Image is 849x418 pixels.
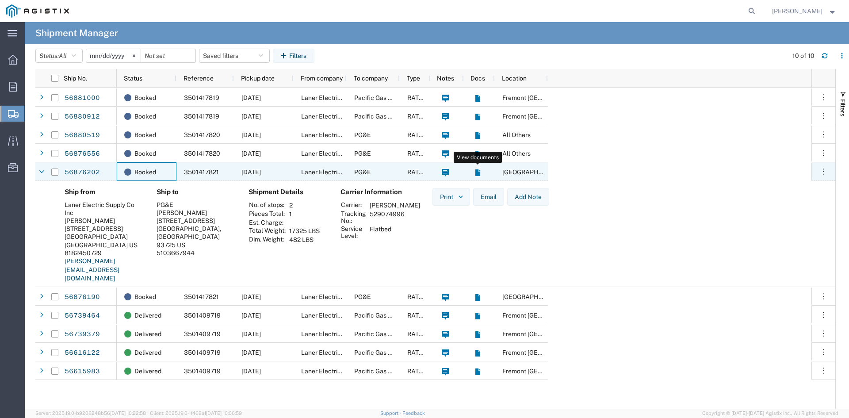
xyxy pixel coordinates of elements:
span: 3501409719 [184,349,221,356]
span: Notes [437,75,454,82]
a: 56616122 [64,346,100,360]
span: Ship No. [64,75,87,82]
span: Pacific Gas & Electric Co [354,368,425,375]
div: 5103667944 [157,249,234,257]
td: 482 LBS [286,235,323,244]
th: Est. Charge: [249,219,286,226]
span: Delivered [134,362,161,380]
div: [GEOGRAPHIC_DATA] [65,233,142,241]
span: Docs [470,75,485,82]
span: 09/09/2025 [241,330,261,337]
span: RATED [407,293,427,300]
span: Fremont DC [502,312,591,319]
h4: Shipment Details [249,188,326,196]
div: [PERSON_NAME] [157,209,234,217]
a: 56880519 [64,128,100,142]
button: Filters [273,49,314,63]
div: Laner Electric Supply Co Inc [65,201,142,217]
span: Reference [184,75,214,82]
div: [GEOGRAPHIC_DATA] US [65,241,142,249]
span: Laner Electric Supply Co Inc [301,349,381,356]
span: 09/25/2025 [241,131,261,138]
button: Add Note [507,188,549,206]
span: RATED [407,349,427,356]
div: 8182450729 [65,249,142,257]
button: Saved filters [199,49,270,63]
span: Laner Electric Supply Co Inc [301,312,381,319]
span: PG&E [354,131,371,138]
a: 56876202 [64,165,100,180]
img: logo [6,4,69,18]
span: PG&E [354,169,371,176]
td: 17325 LBS [286,226,323,235]
span: 3501417820 [184,150,220,157]
span: Booked [134,163,156,181]
span: 3501417819 [184,94,219,101]
span: Fremont DC [502,368,591,375]
h4: Shipment Manager [35,22,118,44]
div: [GEOGRAPHIC_DATA], [GEOGRAPHIC_DATA] 93725 US [157,225,234,249]
a: 56876190 [64,290,100,304]
button: [PERSON_NAME] [772,6,837,16]
span: Laner Electric Supply Co Inc [301,293,381,300]
span: Laner Electric Supply Co Inc [301,150,381,157]
span: 3501417820 [184,131,220,138]
span: PG&E [354,150,371,157]
span: Delivered [134,325,161,343]
span: Laner Electric Supply Co Inc [301,94,381,101]
span: Type [407,75,420,82]
span: Booked [134,144,156,163]
span: Fresno DC [502,169,566,176]
span: Laner Electric Supply Co Inc [301,368,381,375]
td: Flatbed [367,225,423,240]
h4: Ship to [157,188,234,196]
a: 56615983 [64,364,100,379]
span: Laner Electric Supply Co Inc [301,330,381,337]
span: 09/24/2025 [241,169,261,176]
span: Pacific Gas & Electric Co [354,330,425,337]
span: 10/02/2025 [241,94,261,101]
span: Booked [134,107,156,126]
span: RATED [407,368,427,375]
span: To company [354,75,388,82]
span: Delivered [134,306,161,325]
div: [PERSON_NAME] [65,217,142,225]
h4: Ship from [65,188,142,196]
span: 09/24/2025 [241,293,261,300]
span: Client: 2025.19.0-1f462a1 [150,410,242,416]
input: Not set [86,49,141,62]
span: 10/02/2025 [241,113,261,120]
span: RATED [407,150,427,157]
div: PG&E [157,201,234,209]
span: 3501417819 [184,113,219,120]
th: Service Level: [340,225,367,240]
a: Feedback [402,410,425,416]
button: Print [432,188,470,206]
td: 1 [286,210,323,219]
span: Server: 2025.19.0-b9208248b56 [35,410,146,416]
span: [DATE] 10:06:59 [206,410,242,416]
a: 56739379 [64,327,100,341]
span: Pacific Gas & Electric Co [354,312,425,319]
span: PG&E [354,293,371,300]
th: Carrier: [340,201,367,210]
span: 09/09/2025 [241,312,261,319]
span: Booked [134,88,156,107]
span: Fremont DC [502,94,591,101]
span: RATED [407,113,427,120]
th: Pieces Total: [249,210,286,219]
span: All [59,52,67,59]
button: Email [473,188,504,206]
div: [STREET_ADDRESS] [157,217,234,225]
button: Status:All [35,49,83,63]
span: 3501417821 [184,293,219,300]
span: Fremont DC [502,330,591,337]
span: Pacific Gas & Electric Co [354,94,425,101]
a: Support [380,410,402,416]
span: Pickup date [241,75,275,82]
a: 56880912 [64,110,100,124]
span: Location [502,75,527,82]
span: RATED [407,312,427,319]
span: Delivered [134,343,161,362]
span: Status [124,75,142,82]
